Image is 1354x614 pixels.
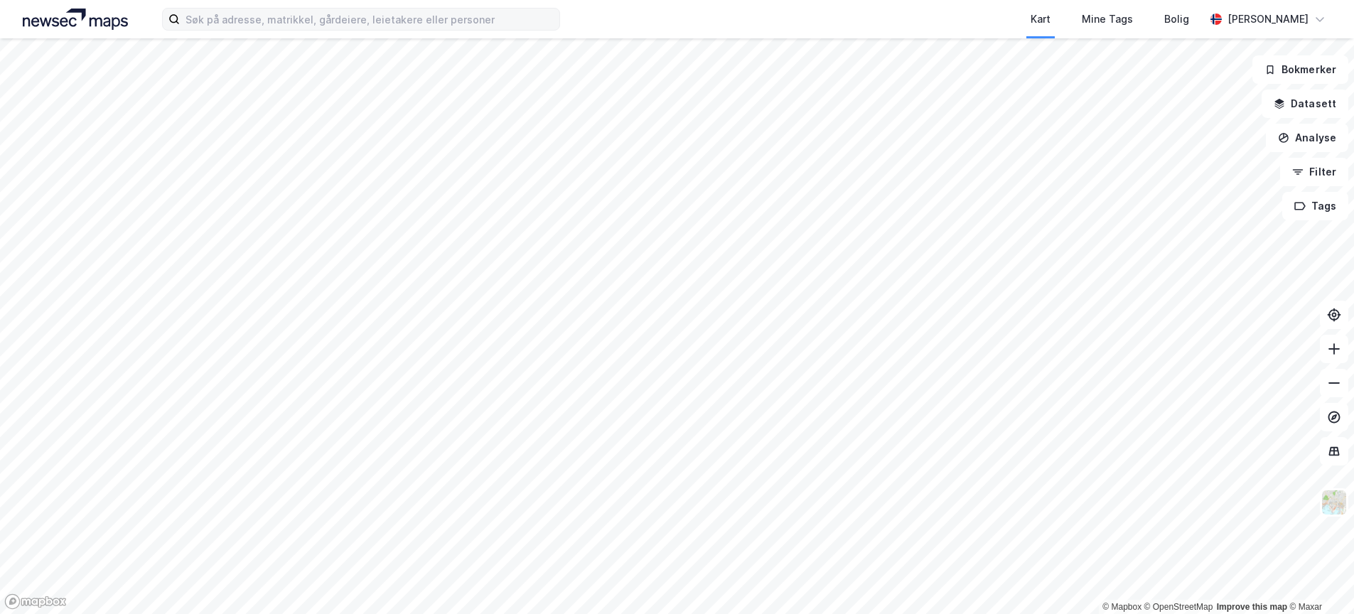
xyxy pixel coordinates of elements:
button: Analyse [1266,124,1348,152]
a: Mapbox [1102,602,1141,612]
button: Filter [1280,158,1348,186]
div: [PERSON_NAME] [1227,11,1309,28]
div: Kart [1031,11,1051,28]
a: Mapbox homepage [4,593,67,610]
input: Søk på adresse, matrikkel, gårdeiere, leietakere eller personer [180,9,559,30]
div: Bolig [1164,11,1189,28]
a: Improve this map [1217,602,1287,612]
img: Z [1321,489,1348,516]
button: Datasett [1262,90,1348,118]
img: logo.a4113a55bc3d86da70a041830d287a7e.svg [23,9,128,30]
button: Bokmerker [1252,55,1348,84]
a: OpenStreetMap [1144,602,1213,612]
button: Tags [1282,192,1348,220]
div: Kontrollprogram for chat [1283,546,1354,614]
iframe: Chat Widget [1283,546,1354,614]
div: Mine Tags [1082,11,1133,28]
